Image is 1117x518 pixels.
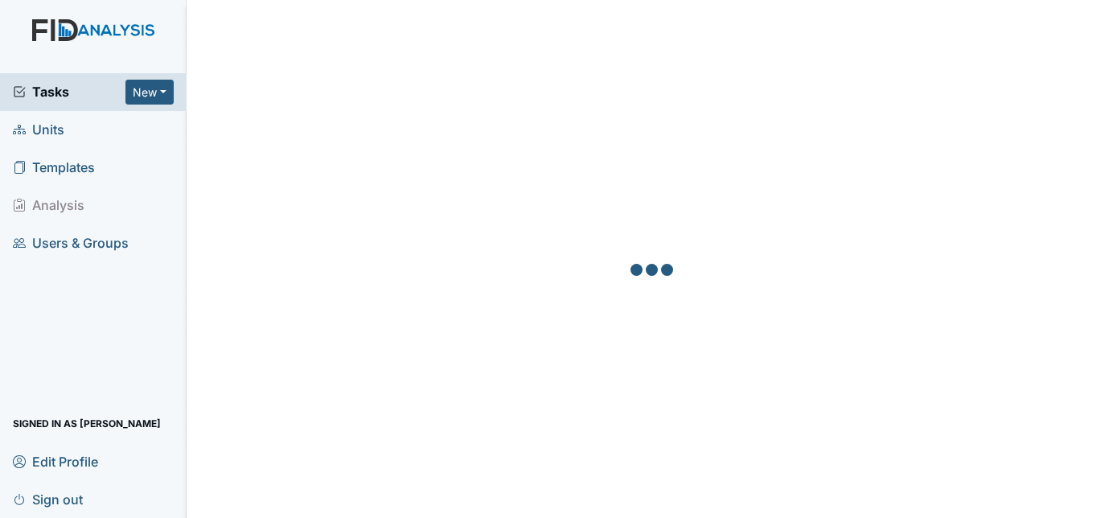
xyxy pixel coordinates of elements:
[13,411,161,436] span: Signed in as [PERSON_NAME]
[13,487,83,512] span: Sign out
[13,117,64,142] span: Units
[13,231,129,256] span: Users & Groups
[125,80,174,105] button: New
[13,449,98,474] span: Edit Profile
[13,155,95,180] span: Templates
[13,82,125,101] a: Tasks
